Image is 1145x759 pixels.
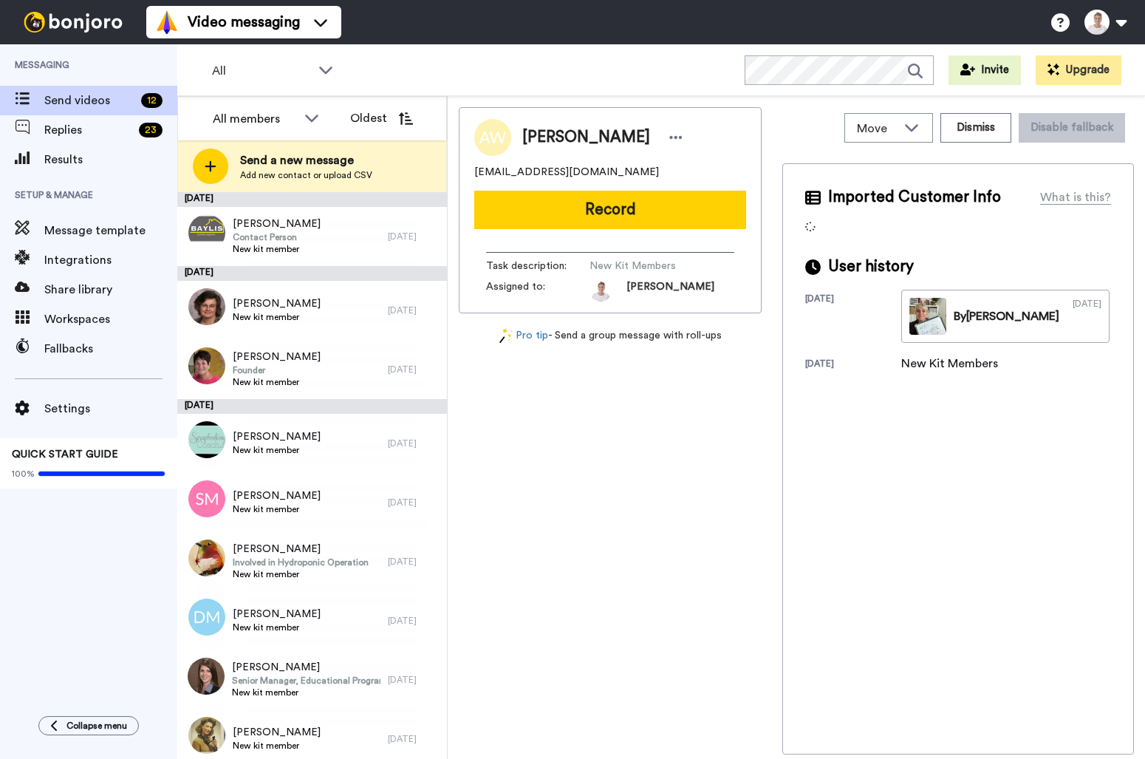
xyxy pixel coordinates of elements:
img: 7c944681-41c6-4073-9f1f-e7a45811ce13.jpg [188,658,225,695]
span: [PERSON_NAME] [233,489,321,503]
span: Senior Manager, Educational Programming [232,675,380,687]
span: Send a new message [240,152,372,169]
img: vm-color.svg [155,10,179,34]
span: New kit member [233,311,321,323]
span: 100% [12,468,35,480]
span: [PERSON_NAME] [233,217,321,231]
div: New Kit Members [901,355,998,372]
span: [PERSON_NAME] [522,126,650,149]
div: [DATE] [805,358,901,372]
div: By [PERSON_NAME] [954,307,1059,325]
span: Fallbacks [44,340,177,358]
div: [DATE] [388,733,440,745]
span: New kit member [233,376,321,388]
span: QUICK START GUIDE [12,449,118,460]
span: Assigned to: [486,279,589,302]
span: Results [44,151,177,169]
span: [PERSON_NAME] [233,296,321,311]
div: [DATE] [388,364,440,375]
div: [DATE] [388,438,440,449]
span: [PERSON_NAME] [233,429,321,444]
span: [PERSON_NAME] [232,660,380,675]
span: Replies [44,121,133,139]
button: Collapse menu [38,716,139,735]
span: [PERSON_NAME] [233,542,369,557]
span: Imported Customer Info [828,186,1001,208]
img: a4786d0f-e1fa-4571-b6b5-e90ebcaf0e89-1725441774.jpg [589,279,612,302]
span: [PERSON_NAME] [233,725,321,740]
span: [PERSON_NAME] [233,350,321,364]
img: sm.png [188,480,225,517]
div: [DATE] [177,399,447,414]
span: Task description : [486,259,589,273]
img: 9590a80b-1793-4cac-bf7b-e9e4dc2ecff7-thumb.jpg [909,298,946,335]
img: c6b181b5-82f5-4b0c-8f56-66ca73b6fed8.jpg [188,540,225,576]
span: New Kit Members [589,259,730,273]
img: bfd9aebf-be26-49dd-9418-f9bc97b8d662.jpg [188,347,225,384]
span: Contact Person [233,231,321,243]
span: New kit member [233,503,321,515]
span: Integrations [44,251,177,269]
div: [DATE] [388,497,440,508]
div: [DATE] [388,674,440,686]
span: New kit member [233,444,321,456]
span: Share library [44,281,177,299]
img: bj-logo-header-white.svg [18,12,129,33]
span: New kit member [233,568,369,580]
span: Settings [44,400,177,418]
img: magic-wand.svg [499,328,513,344]
span: New kit member [233,740,321,752]
span: Involved in Hydroponic Operation [233,557,369,568]
img: 3c8baac3-646a-4612-b30a-d9c3cbb14173.jpg [188,288,225,325]
img: dm.png [188,599,225,636]
span: Workspaces [44,310,177,328]
div: [DATE] [388,556,440,568]
span: New kit member [233,243,321,255]
span: All [212,62,311,80]
span: [EMAIL_ADDRESS][DOMAIN_NAME] [474,165,659,180]
a: Pro tip [499,328,548,344]
button: Invite [949,55,1021,85]
span: Add new contact or upload CSV [240,169,372,181]
span: Video messaging [188,12,300,33]
span: [PERSON_NAME] [626,279,714,302]
div: [DATE] [388,615,440,627]
span: Send videos [44,92,135,109]
div: [DATE] [177,266,447,281]
div: What is this? [1040,188,1111,206]
span: [PERSON_NAME] [233,607,321,622]
button: Record [474,191,746,229]
span: Founder [233,364,321,376]
div: [DATE] [388,231,440,242]
button: Dismiss [940,113,1011,143]
img: 9ce18cc8-f4d0-4c5c-bd03-8de9f56a83ac.jpg [188,214,225,251]
div: [DATE] [388,304,440,316]
div: 23 [139,123,163,137]
span: Move [857,120,897,137]
span: Collapse menu [66,720,127,732]
button: Disable fallback [1019,113,1125,143]
span: User history [828,256,914,278]
span: New kit member [232,687,380,698]
a: By[PERSON_NAME][DATE] [901,290,1110,343]
img: 3ea5220d-0d16-4005-9998-ab1b5286d5f3.png [188,421,225,458]
button: Upgrade [1036,55,1121,85]
div: [DATE] [177,192,447,207]
span: New kit member [233,622,321,633]
div: [DATE] [1073,298,1101,335]
img: Image of ANNETTE WILKINSON [474,119,511,156]
div: 12 [141,93,163,108]
span: Message template [44,222,177,239]
div: All members [213,110,297,128]
button: Oldest [339,103,424,133]
div: [DATE] [805,293,901,343]
img: 91970ee6-0c63-4e39-b068-1a4a7201d7cf.jpg [188,717,225,754]
div: - Send a group message with roll-ups [459,328,762,344]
